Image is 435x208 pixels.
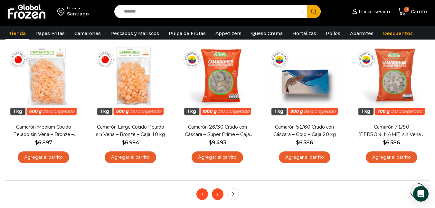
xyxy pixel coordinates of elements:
span: $ [383,140,386,146]
bdi: 6.586 [296,140,313,146]
a: Camarón 51/60 Crudo con Cáscara – Gold – Caja 20 kg [270,123,339,138]
span: Iniciar sesión [357,8,390,15]
bdi: 6.994 [122,140,139,146]
a: Camarón 71/90 [PERSON_NAME] sin Vena – Silver – Caja 10 kg [357,123,426,138]
a: 2 [212,188,223,200]
a: Agregar al carrito: “Camarón 26/30 Crudo con Cáscara - Super Prime - Caja 10 kg” [192,151,243,163]
a: Hortalizas [289,27,319,40]
a: Camarón 26/30 Crudo con Cáscara – Super Prime – Caja 10 kg [183,123,252,138]
div: Open Intercom Messenger [413,186,429,202]
a: Iniciar sesión [351,5,390,18]
a: Abarrotes [347,27,377,40]
span: Carrito [409,8,427,15]
a: Agregar al carrito: “Camarón 71/90 Crudo Pelado sin Vena - Silver - Caja 10 kg” [366,151,417,163]
a: Pollos [323,27,344,40]
a: Agregar al carrito: “Camarón Large Cocido Pelado sin Vena - Bronze - Caja 10 kg” [105,151,156,163]
img: address-field-icon.svg [57,6,67,17]
bdi: 6.897 [35,140,52,146]
span: $ [122,140,125,146]
a: Camarón Medium Cocido Pelado sin Vena – Bronze – Caja 10 kg [9,123,78,138]
span: 0 [404,7,409,12]
div: Santiago [67,11,89,17]
a: Pescados y Mariscos [107,27,162,40]
a: Agregar al carrito: “Camarón 51/60 Crudo con Cáscara - Gold - Caja 20 kg” [279,151,330,163]
bdi: 6.586 [383,140,400,146]
a: Camarón Large Cocido Pelado sin Vena – Bronze – Caja 10 kg [96,123,165,138]
a: Queso Crema [248,27,286,40]
span: $ [296,140,299,146]
a: Tienda [5,27,29,40]
a: Camarones [71,27,104,40]
a: Pulpa de Frutas [165,27,209,40]
a: Papas Fritas [32,27,68,40]
bdi: 9.493 [209,140,226,146]
span: $ [35,140,38,146]
a: Agregar al carrito: “Camarón Medium Cocido Pelado sin Vena - Bronze - Caja 10 kg” [18,151,69,163]
a: Appetizers [212,27,245,40]
a: Descuentos [380,27,416,40]
button: Search button [307,5,321,18]
span: 1 [196,188,208,200]
div: Enviar a [67,6,89,11]
a: 0 Carrito [396,4,429,19]
span: $ [209,140,212,146]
